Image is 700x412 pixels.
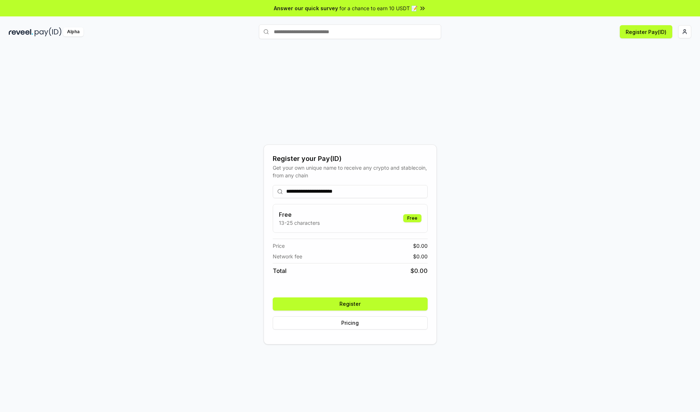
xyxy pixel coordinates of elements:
[273,154,428,164] div: Register your Pay(ID)
[273,164,428,179] div: Get your own unique name to receive any crypto and stablecoin, from any chain
[273,253,302,260] span: Network fee
[273,266,287,275] span: Total
[279,219,320,227] p: 13-25 characters
[273,297,428,311] button: Register
[413,242,428,250] span: $ 0.00
[273,242,285,250] span: Price
[413,253,428,260] span: $ 0.00
[9,27,33,36] img: reveel_dark
[411,266,428,275] span: $ 0.00
[620,25,672,38] button: Register Pay(ID)
[339,4,417,12] span: for a chance to earn 10 USDT 📝
[279,210,320,219] h3: Free
[403,214,421,222] div: Free
[63,27,83,36] div: Alpha
[35,27,62,36] img: pay_id
[273,316,428,330] button: Pricing
[274,4,338,12] span: Answer our quick survey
